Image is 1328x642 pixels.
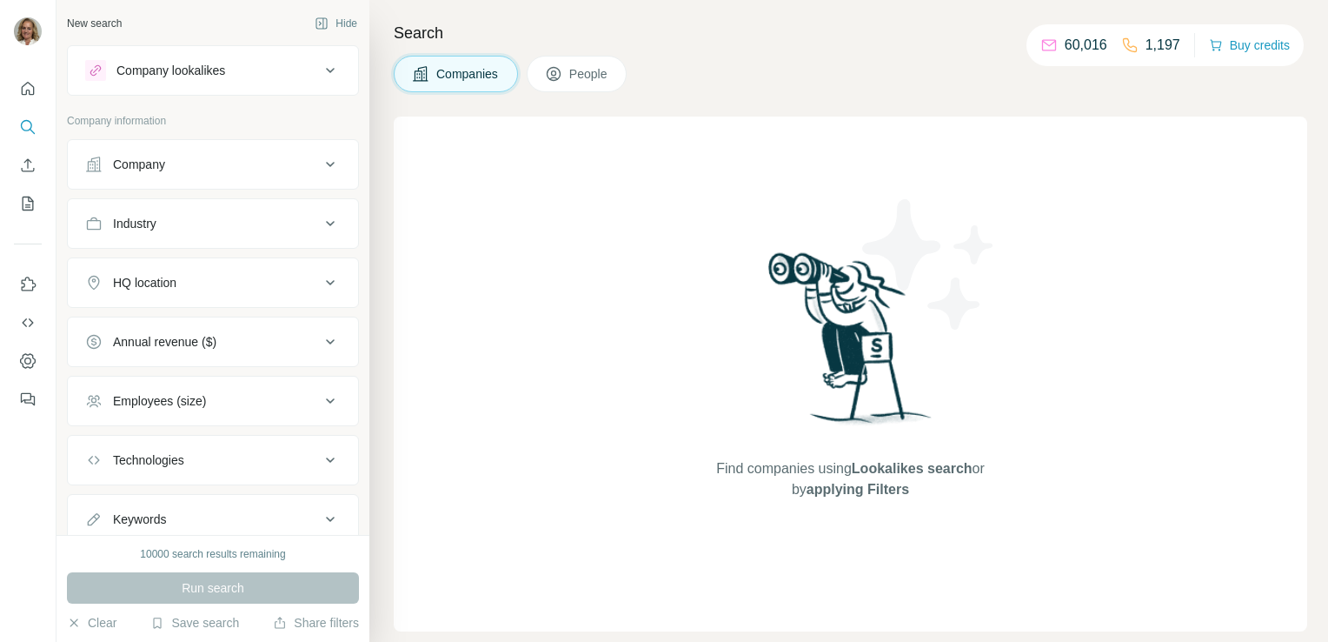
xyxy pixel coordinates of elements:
div: Keywords [113,511,166,528]
p: 1,197 [1145,35,1180,56]
button: Company [68,144,358,185]
button: Buy credits [1209,33,1290,57]
button: Technologies [68,439,358,481]
span: Find companies using or by [711,458,989,500]
div: Technologies [113,451,184,469]
button: Industry [68,203,358,244]
button: Feedback [14,384,42,415]
h4: Search [394,21,1307,45]
div: Company [113,156,165,173]
span: Lookalikes search [852,461,973,476]
img: Surfe Illustration - Stars [851,186,1007,343]
button: Enrich CSV [14,150,42,181]
button: Clear [67,614,116,632]
button: Annual revenue ($) [68,321,358,363]
img: Avatar [14,17,42,45]
div: HQ location [113,274,176,291]
div: Employees (size) [113,392,206,410]
button: Use Surfe on LinkedIn [14,269,42,300]
button: Keywords [68,498,358,540]
span: Companies [436,65,500,83]
button: Company lookalikes [68,50,358,91]
p: 60,016 [1065,35,1107,56]
span: applying Filters [807,482,909,497]
img: Surfe Illustration - Woman searching with binoculars [760,248,941,442]
div: Annual revenue ($) [113,333,216,351]
div: New search [67,16,122,31]
button: Employees (size) [68,380,358,422]
button: Search [14,111,42,143]
button: Use Surfe API [14,307,42,338]
button: HQ location [68,262,358,304]
span: People [569,65,609,83]
p: Company information [67,113,359,129]
button: Share filters [273,614,359,632]
div: 10000 search results remaining [140,546,285,562]
button: Hide [302,10,369,37]
div: Company lookalikes [116,62,225,79]
button: My lists [14,188,42,219]
button: Save search [150,614,239,632]
div: Industry [113,215,156,232]
button: Dashboard [14,345,42,377]
button: Quick start [14,73,42,104]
